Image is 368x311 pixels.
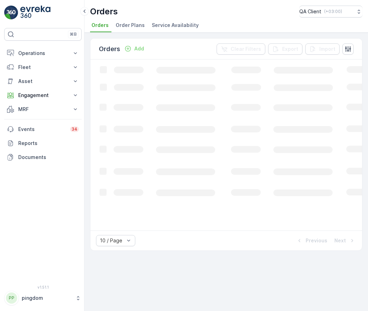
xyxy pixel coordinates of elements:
[18,50,68,57] p: Operations
[116,22,145,29] span: Order Plans
[134,45,144,52] p: Add
[20,6,50,20] img: logo_light-DOdMpM7g.png
[91,22,109,29] span: Orders
[99,44,120,54] p: Orders
[90,6,118,17] p: Orders
[22,295,72,302] p: pingdom
[18,92,68,99] p: Engagement
[4,102,82,116] button: MRF
[4,74,82,88] button: Asset
[305,43,340,55] button: Import
[282,46,298,53] p: Export
[18,154,79,161] p: Documents
[231,46,261,53] p: Clear Filters
[319,46,335,53] p: Import
[4,60,82,74] button: Fleet
[152,22,199,29] span: Service Availability
[71,126,77,132] p: 34
[324,9,342,14] p: ( +03:00 )
[4,150,82,164] a: Documents
[122,44,147,53] button: Add
[306,237,327,244] p: Previous
[4,285,82,289] span: v 1.51.1
[70,32,77,37] p: ⌘B
[299,8,321,15] p: QA Client
[295,236,328,245] button: Previous
[299,6,362,18] button: QA Client(+03:00)
[4,88,82,102] button: Engagement
[18,140,79,147] p: Reports
[4,291,82,305] button: PPpingdom
[18,106,68,113] p: MRF
[4,46,82,60] button: Operations
[4,6,18,20] img: logo
[4,136,82,150] a: Reports
[268,43,302,55] button: Export
[6,292,17,304] div: PP
[334,236,356,245] button: Next
[334,237,346,244] p: Next
[18,126,66,133] p: Events
[18,78,68,85] p: Asset
[217,43,265,55] button: Clear Filters
[4,122,82,136] a: Events34
[18,64,68,71] p: Fleet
